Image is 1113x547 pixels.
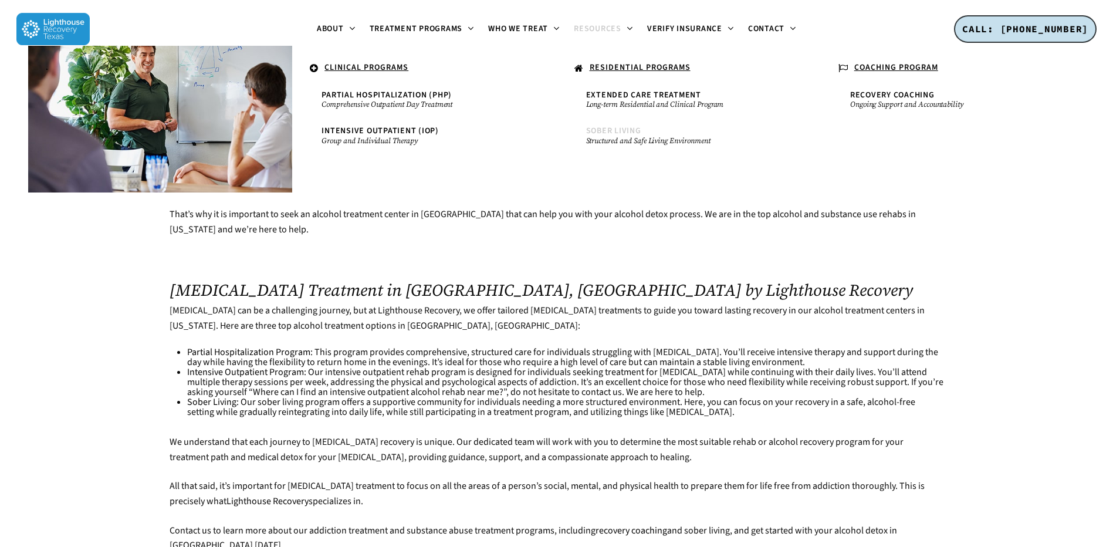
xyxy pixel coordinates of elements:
span: Resources [574,23,621,35]
a: Treatment Programs [363,25,482,34]
a: Sober LivingStructured and Safe Living Environment [580,121,797,151]
span: CALL: [PHONE_NUMBER] [962,23,1088,35]
a: Recovery CoachingOngoing Support and Accountability [844,85,1061,115]
p: All that said, it’s important for [MEDICAL_DATA] treatment to focus on all the areas of a person’... [170,479,943,523]
u: COACHING PROGRAM [854,62,938,73]
span: Contact [748,23,784,35]
small: Group and Individual Therapy [322,136,527,146]
u: RESIDENTIAL PROGRAMS [590,62,691,73]
a: Lighthouse Recovery [226,495,309,508]
a: Intensive Outpatient Program [187,366,304,379]
small: Comprehensive Outpatient Day Treatment [322,100,527,109]
span: Extended Care Treatment [586,89,701,101]
span: Sober Living [586,125,641,137]
a: recovery coaching [596,524,667,537]
span: Intensive Outpatient (IOP) [322,125,439,137]
a: Intensive Outpatient (IOP)Group and Individual Therapy [316,121,533,151]
a: CALL: [PHONE_NUMBER] [954,15,1097,43]
a: Who We Treat [481,25,567,34]
span: Partial Hospitalization (PHP) [322,89,452,101]
a: COACHING PROGRAM [833,58,1073,80]
span: Verify Insurance [647,23,722,35]
img: Lighthouse Recovery Texas [16,13,90,45]
h2: [MEDICAL_DATA] Treatment in [GEOGRAPHIC_DATA], [GEOGRAPHIC_DATA] by Lighthouse Recovery [170,281,943,299]
a: Extended Care TreatmentLong-term Residential and Clinical Program [580,85,797,115]
p: We understand that each journey to [MEDICAL_DATA] recovery is unique. Our dedicated team will wor... [170,435,943,479]
small: Long-term Residential and Clinical Program [586,100,791,109]
li: : Our intensive outpatient rehab program is designed for individuals seeking treatment for [MEDIC... [187,367,943,397]
a: CLINICAL PROGRAMS [304,58,544,80]
a: Resources [567,25,640,34]
span: Treatment Programs [370,23,463,35]
a: Sober Living [187,396,236,408]
u: CLINICAL PROGRAMS [324,62,408,73]
span: Recovery Coaching [850,89,935,101]
small: Ongoing Support and Accountability [850,100,1056,109]
a: About [310,25,363,34]
li: : Our sober living program offers a supportive community for individuals needing a more structure... [187,397,943,417]
li: : This program provides comprehensive, structured care for individuals struggling with [MEDICAL_D... [187,347,943,367]
p: [MEDICAL_DATA] can be a challenging journey, but at Lighthouse Recovery, we offer tailored [MEDIC... [170,303,943,347]
small: Structured and Safe Living Environment [586,136,791,146]
a: Partial Hospitalization (PHP)Comprehensive Outpatient Day Treatment [316,85,533,115]
a: Partial Hospitalization Program [187,346,310,359]
span: . [46,62,49,73]
a: RESIDENTIAL PROGRAMS [569,58,809,80]
a: Verify Insurance [640,25,741,34]
span: About [317,23,344,35]
a: Contact [741,25,803,34]
a: . [40,58,280,78]
p: That’s why it is important to seek an alcohol treatment center in [GEOGRAPHIC_DATA] that can help... [170,207,943,251]
span: Who We Treat [488,23,548,35]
